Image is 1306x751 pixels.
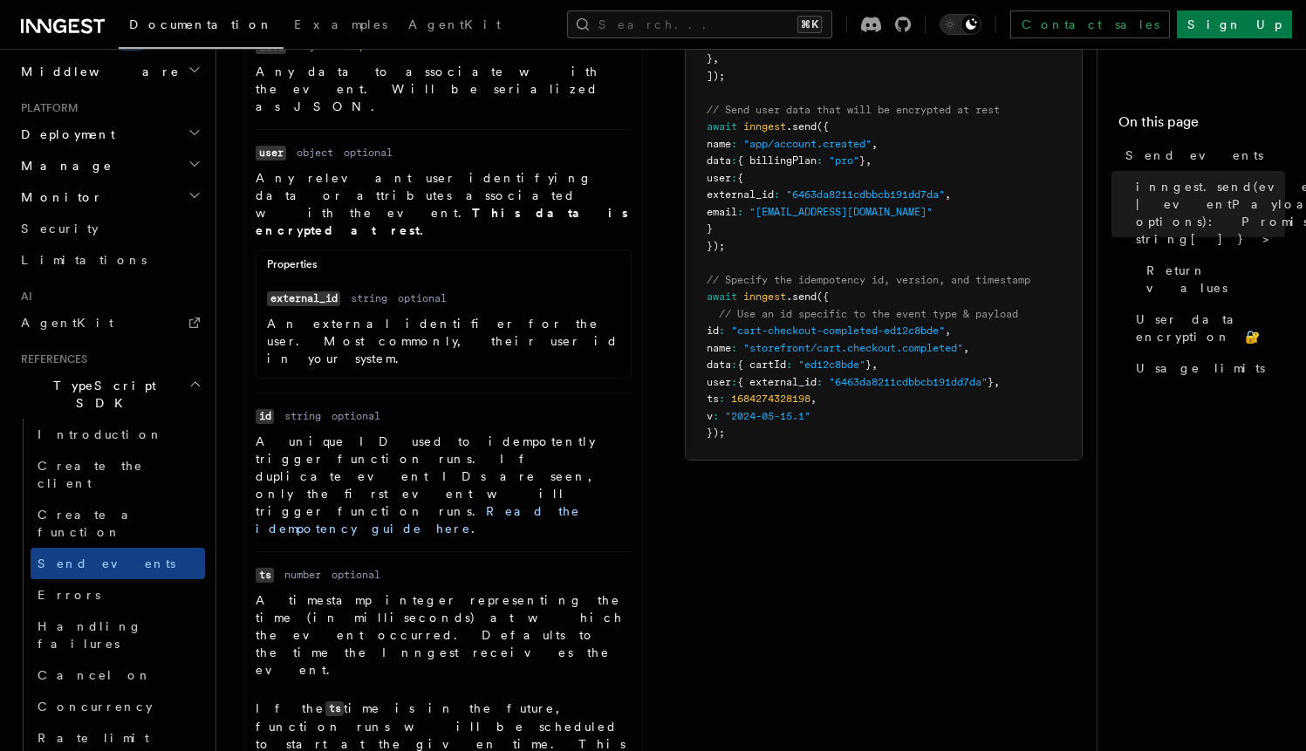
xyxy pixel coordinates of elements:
[256,568,274,583] code: ts
[707,172,731,184] span: user
[38,700,153,713] span: Concurrency
[798,358,865,371] span: "ed12c8bde"
[21,316,113,330] span: AgentKit
[963,342,969,354] span: ,
[31,611,205,659] a: Handling failures
[38,508,141,539] span: Create a function
[14,119,205,150] button: Deployment
[940,14,981,35] button: Toggle dark mode
[1129,171,1285,255] a: inngest.send(eventPayload | eventPayload[], options): Promise<{ ids: string[] }>
[1136,311,1285,345] span: User data encryption 🔐
[129,17,273,31] span: Documentation
[14,244,205,276] a: Limitations
[325,701,344,716] code: ts
[707,222,713,235] span: }
[829,154,859,167] span: "pro"
[256,169,632,239] p: Any relevant user identifying data or attributes associated with the event.
[1118,112,1285,140] h4: On this page
[14,150,205,181] button: Manage
[707,120,737,133] span: await
[829,376,988,388] span: "6463da8211cdbbcb191dd7da"
[945,324,951,337] span: ,
[284,5,398,47] a: Examples
[737,376,817,388] span: { external_id
[21,222,99,236] span: Security
[267,315,620,367] p: An external identifier for the user. Most commonly, their user id in your system.
[31,499,205,548] a: Create a function
[351,291,387,305] dd: string
[14,181,205,213] button: Monitor
[14,377,188,412] span: TypeScript SDK
[398,5,511,47] a: AgentKit
[332,409,380,423] dd: optional
[256,257,631,279] div: Properties
[1129,304,1285,352] a: User data encryption 🔐
[872,358,878,371] span: ,
[38,427,163,441] span: Introduction
[707,104,1000,116] span: // Send user data that will be encrypted at rest
[31,691,205,722] a: Concurrency
[707,138,731,150] span: name
[707,52,713,65] span: }
[707,240,725,252] span: });
[749,206,933,218] span: "[EMAIL_ADDRESS][DOMAIN_NAME]"
[707,188,774,201] span: external_id
[1129,352,1285,384] a: Usage limits
[256,63,632,115] p: Any data to associate with the event. Will be serialized as JSON.
[14,63,180,80] span: Middleware
[31,419,205,450] a: Introduction
[119,5,284,49] a: Documentation
[707,393,719,405] span: ts
[332,568,380,582] dd: optional
[994,376,1000,388] span: ,
[731,324,945,337] span: "cart-checkout-completed-ed12c8bde"
[713,410,719,422] span: :
[865,154,872,167] span: ,
[719,324,725,337] span: :
[707,206,737,218] span: email
[707,70,725,82] span: ]);
[256,206,628,237] strong: This data is encrypted at rest.
[719,393,725,405] span: :
[731,154,737,167] span: :
[786,358,792,371] span: :
[21,253,147,267] span: Limitations
[945,188,951,201] span: ,
[14,101,79,115] span: Platform
[810,393,817,405] span: ,
[707,154,731,167] span: data
[737,172,743,184] span: {
[865,358,872,371] span: }
[14,352,87,366] span: References
[743,290,786,303] span: inngest
[1136,359,1265,377] span: Usage limits
[786,188,945,201] span: "6463da8211cdbbcb191dd7da"
[1146,262,1285,297] span: Return values
[1177,10,1292,38] a: Sign Up
[719,308,1018,320] span: // Use an id specific to the event type & payload
[267,291,340,306] code: external_id
[786,120,817,133] span: .send
[707,324,719,337] span: id
[817,154,823,167] span: :
[817,290,829,303] span: ({
[786,290,817,303] span: .send
[731,358,737,371] span: :
[1139,255,1285,304] a: Return values
[294,17,387,31] span: Examples
[38,668,152,682] span: Cancel on
[31,450,205,499] a: Create the client
[31,659,205,691] a: Cancel on
[297,146,333,160] dd: object
[725,410,810,422] span: "2024-05-15.1"
[737,358,786,371] span: { cartId
[707,274,1030,286] span: // Specify the idempotency id, version, and timestamp
[713,52,719,65] span: ,
[1118,140,1285,171] a: Send events
[1125,147,1263,164] span: Send events
[743,138,872,150] span: "app/account.created"
[31,548,205,579] a: Send events
[731,376,737,388] span: :
[797,16,822,33] kbd: ⌘K
[731,393,810,405] span: 1684274328198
